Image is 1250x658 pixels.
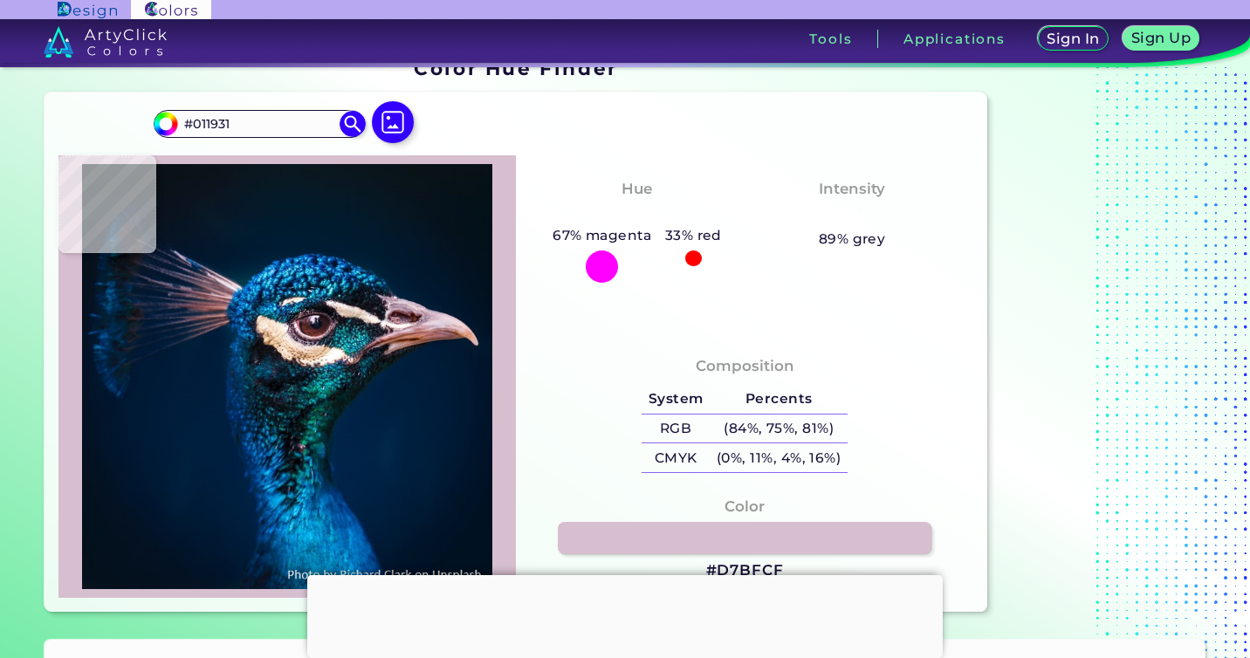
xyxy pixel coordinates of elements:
h5: 67% magenta [546,224,658,247]
h4: Color [725,494,765,519]
img: icon picture [372,101,414,143]
h5: RGB [642,415,710,443]
iframe: Advertisement [307,575,943,654]
img: logo_artyclick_colors_white.svg [44,26,167,58]
h5: System [642,385,710,414]
img: img_pavlin.jpg [67,164,507,590]
h3: Applications [903,32,1006,45]
h5: Sign Up [1132,31,1189,45]
input: type color.. [178,112,340,135]
h3: Reddish Magenta [557,204,717,225]
h5: (0%, 11%, 4%, 16%) [710,443,848,472]
h5: Sign In [1048,32,1099,46]
h5: Percents [710,385,848,414]
h4: Intensity [819,176,885,202]
a: Sign Up [1124,27,1198,51]
iframe: Advertisement [994,51,1212,620]
h4: Composition [696,353,794,379]
h3: #D7BFCF [706,560,784,581]
h3: Pale [827,204,876,225]
img: ArtyClick Design logo [58,2,116,18]
a: Sign In [1039,27,1107,51]
h5: 89% grey [819,228,886,250]
h1: Color Hue Finder [414,55,617,81]
h5: (84%, 75%, 81%) [710,415,848,443]
h5: CMYK [642,443,710,472]
img: icon search [340,111,366,137]
h5: 33% red [658,224,729,247]
h3: Tools [809,32,852,45]
h4: Hue [622,176,652,202]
